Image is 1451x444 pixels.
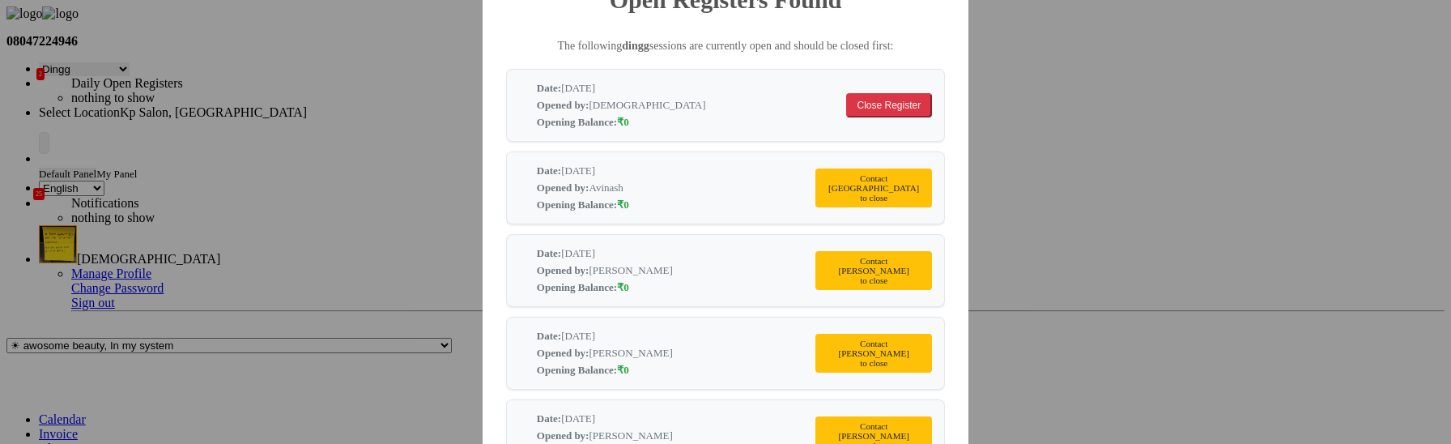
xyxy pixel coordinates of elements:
[537,82,561,95] strong: Date:
[519,247,803,260] div: [DATE]
[519,82,834,95] div: [DATE]
[519,412,803,425] div: [DATE]
[519,429,803,442] div: [PERSON_NAME]
[537,364,617,377] strong: Opening Balance:
[846,93,933,117] button: Close Register
[537,181,589,194] strong: Opened by:
[537,264,589,277] strong: Opened by:
[617,364,629,377] span: ₹0
[519,181,803,194] div: Avinash
[519,99,834,112] div: [DEMOGRAPHIC_DATA]
[537,330,561,343] strong: Date:
[519,164,803,177] div: [DATE]
[537,164,561,177] strong: Date:
[537,347,589,360] strong: Opened by:
[815,334,932,373] div: Contact [PERSON_NAME] to close
[617,281,629,294] span: ₹0
[622,40,649,52] strong: dingg
[815,169,932,207] div: Contact [GEOGRAPHIC_DATA] to close
[537,116,617,129] strong: Opening Balance:
[506,40,945,53] p: The following sessions are currently open and should be closed first:
[537,429,589,442] strong: Opened by:
[617,199,629,211] span: ₹0
[537,99,589,112] strong: Opened by:
[537,281,617,294] strong: Opening Balance:
[519,330,803,343] div: [DATE]
[519,347,803,360] div: [PERSON_NAME]
[617,116,629,129] span: ₹0
[537,199,617,211] strong: Opening Balance:
[537,412,561,425] strong: Date:
[537,247,561,260] strong: Date:
[815,251,932,290] div: Contact [PERSON_NAME] to close
[519,264,803,277] div: [PERSON_NAME]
